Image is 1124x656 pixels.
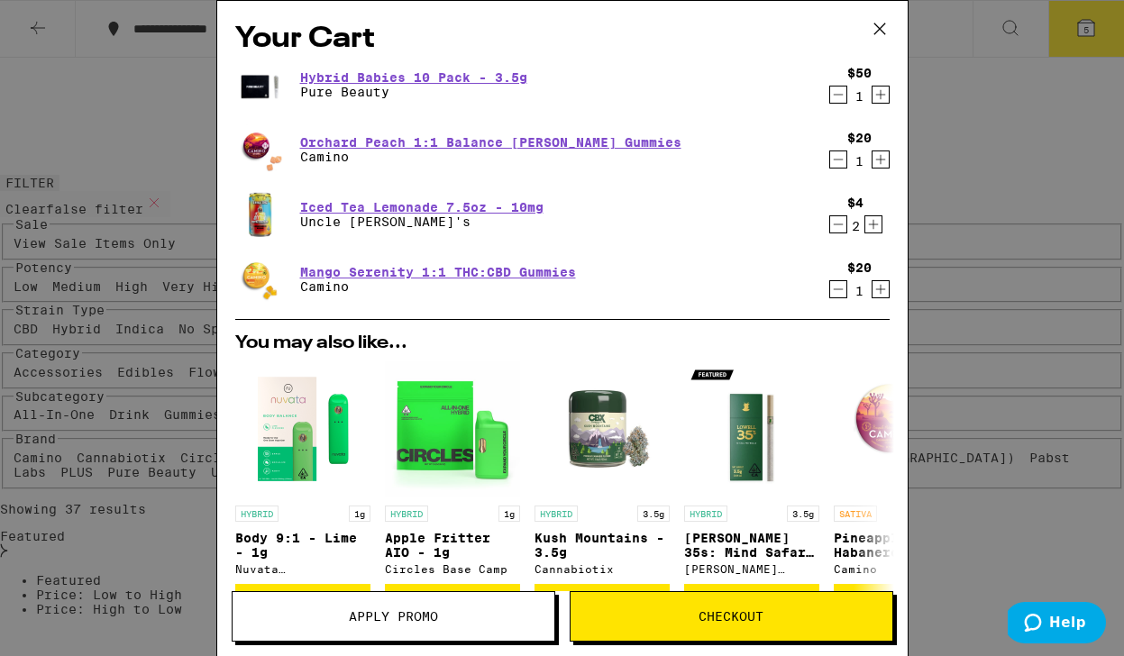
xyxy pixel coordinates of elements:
button: Increment [872,280,890,298]
a: Open page for Kush Mountains - 3.5g from Cannabiotix [535,361,670,584]
span: Checkout [699,610,763,623]
p: Body 9:1 - Lime - 1g [235,531,370,560]
button: Decrement [829,86,847,104]
button: Add to bag [235,584,370,615]
p: HYBRID [235,506,279,522]
div: Camino [834,563,969,575]
button: Add to bag [535,584,670,615]
button: Increment [864,215,882,233]
p: Uncle [PERSON_NAME]'s [300,214,544,229]
button: Add to bag [834,584,969,615]
a: Iced Tea Lemonade 7.5oz - 10mg [300,200,544,214]
img: Camino - Mango Serenity 1:1 THC:CBD Gummies [235,254,286,305]
button: Increment [872,86,890,104]
p: 3.5g [787,506,819,522]
h2: Your Cart [235,19,890,59]
button: Decrement [829,215,847,233]
p: HYBRID [535,506,578,522]
div: Nuvata ([GEOGRAPHIC_DATA]) [235,563,370,575]
div: Cannabiotix [535,563,670,575]
div: $4 [847,196,864,210]
p: SATIVA [834,506,877,522]
img: Lowell Farms - Lowell 35s: Mind Safari 10-Pack - 3.5g [684,361,819,497]
div: 1 [847,89,872,104]
p: Pure Beauty [300,85,527,99]
p: Pineapple Habanero Uplifting Gummies [834,531,969,560]
a: Mango Serenity 1:1 THC:CBD Gummies [300,265,576,279]
button: Decrement [829,280,847,298]
p: Apple Fritter AIO - 1g [385,531,520,560]
a: Open page for Lowell 35s: Mind Safari 10-Pack - 3.5g from Lowell Farms [684,361,819,584]
img: Camino - Pineapple Habanero Uplifting Gummies [834,361,969,497]
div: 1 [847,154,872,169]
img: Nuvata (CA) - Body 9:1 - Lime - 1g [235,361,370,497]
button: Checkout [570,591,893,642]
button: Add to bag [385,584,520,615]
p: 1g [498,506,520,522]
button: Increment [872,150,890,169]
button: Add to bag [684,584,819,615]
p: Camino [300,279,576,294]
a: Open page for Pineapple Habanero Uplifting Gummies from Camino [834,361,969,584]
img: Circles Base Camp - Apple Fritter AIO - 1g [385,361,520,497]
img: Pure Beauty - Hybrid Babies 10 Pack - 3.5g [235,59,286,110]
button: Decrement [829,150,847,169]
button: Apply Promo [232,591,555,642]
img: Uncle Arnie's - Iced Tea Lemonade 7.5oz - 10mg [235,189,286,240]
div: Circles Base Camp [385,563,520,575]
p: HYBRID [385,506,428,522]
div: $20 [847,131,872,145]
a: Open page for Apple Fritter AIO - 1g from Circles Base Camp [385,361,520,584]
iframe: Opens a widget where you can find more information [1008,602,1106,647]
div: $50 [847,66,872,80]
div: $20 [847,260,872,275]
div: [PERSON_NAME] Farms [684,563,819,575]
p: [PERSON_NAME] 35s: Mind Safari 10-Pack - 3.5g [684,531,819,560]
a: Hybrid Babies 10 Pack - 3.5g [300,70,527,85]
p: 1g [349,506,370,522]
p: 3.5g [637,506,670,522]
p: Kush Mountains - 3.5g [535,531,670,560]
div: 1 [847,284,872,298]
p: Camino [300,150,681,164]
span: Apply Promo [349,610,438,623]
div: 2 [847,219,864,233]
img: Camino - Orchard Peach 1:1 Balance Sours Gummies [235,124,286,175]
img: Cannabiotix - Kush Mountains - 3.5g [535,361,670,497]
a: Open page for Body 9:1 - Lime - 1g from Nuvata (CA) [235,361,370,584]
h2: You may also like... [235,334,890,352]
p: HYBRID [684,506,727,522]
a: Orchard Peach 1:1 Balance [PERSON_NAME] Gummies [300,135,681,150]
